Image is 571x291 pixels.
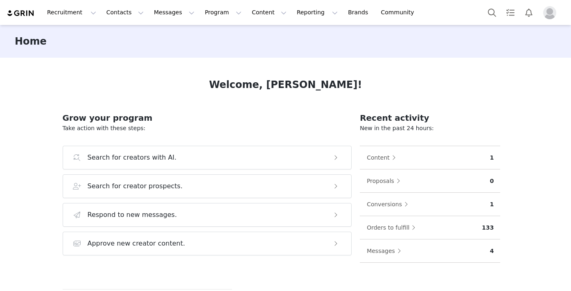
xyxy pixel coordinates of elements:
[88,210,177,220] h3: Respond to new messages.
[490,200,494,209] p: 1
[543,6,556,19] img: placeholder-profile.jpg
[360,124,500,133] p: New in the past 24 hours:
[538,6,564,19] button: Profile
[42,3,101,22] button: Recruitment
[366,198,412,211] button: Conversions
[7,9,35,17] img: grin logo
[88,239,185,248] h3: Approve new creator content.
[200,3,246,22] button: Program
[490,153,494,162] p: 1
[482,223,494,232] p: 133
[88,181,183,191] h3: Search for creator prospects.
[209,77,362,92] h1: Welcome, [PERSON_NAME]!
[88,153,177,162] h3: Search for creators with AI.
[366,221,420,234] button: Orders to fulfill
[490,177,494,185] p: 0
[102,3,149,22] button: Contacts
[490,247,494,255] p: 4
[292,3,343,22] button: Reporting
[520,3,538,22] button: Notifications
[366,174,404,187] button: Proposals
[149,3,199,22] button: Messages
[63,203,352,227] button: Respond to new messages.
[483,3,501,22] button: Search
[63,124,352,133] p: Take action with these steps:
[343,3,375,22] a: Brands
[247,3,291,22] button: Content
[366,151,400,164] button: Content
[360,112,500,124] h2: Recent activity
[376,3,423,22] a: Community
[501,3,519,22] a: Tasks
[63,232,352,255] button: Approve new creator content.
[15,34,47,49] h3: Home
[63,174,352,198] button: Search for creator prospects.
[366,244,405,257] button: Messages
[63,146,352,169] button: Search for creators with AI.
[63,112,352,124] h2: Grow your program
